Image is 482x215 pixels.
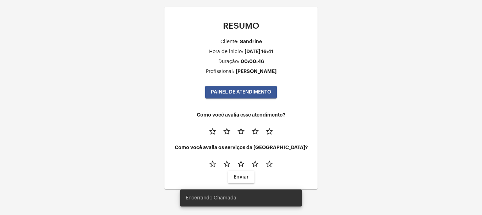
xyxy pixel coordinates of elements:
[205,86,277,98] button: PAINEL DE ATENDIMENTO
[251,127,259,136] mat-icon: star_border
[240,39,262,44] div: Sandrine
[170,145,312,150] h4: Como você avalia os serviços da [GEOGRAPHIC_DATA]?
[220,39,239,45] div: Cliente:
[236,69,276,74] div: [PERSON_NAME]
[170,21,312,30] p: RESUMO
[170,112,312,118] h4: Como você avalia esse atendimento?
[251,160,259,168] mat-icon: star_border
[211,90,271,95] span: PAINEL DE ATENDIMENTO
[234,175,249,180] span: Enviar
[208,160,217,168] mat-icon: star_border
[245,49,273,54] div: [DATE] 16:41
[218,59,239,64] div: Duração:
[208,127,217,136] mat-icon: star_border
[223,127,231,136] mat-icon: star_border
[265,127,274,136] mat-icon: star_border
[206,69,234,74] div: Profissional:
[209,49,243,55] div: Hora de inicio:
[241,59,264,64] div: 00:00:46
[228,171,254,183] button: Enviar
[237,160,245,168] mat-icon: star_border
[223,160,231,168] mat-icon: star_border
[237,127,245,136] mat-icon: star_border
[265,160,274,168] mat-icon: star_border
[186,194,236,202] span: Encerrando Chamada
